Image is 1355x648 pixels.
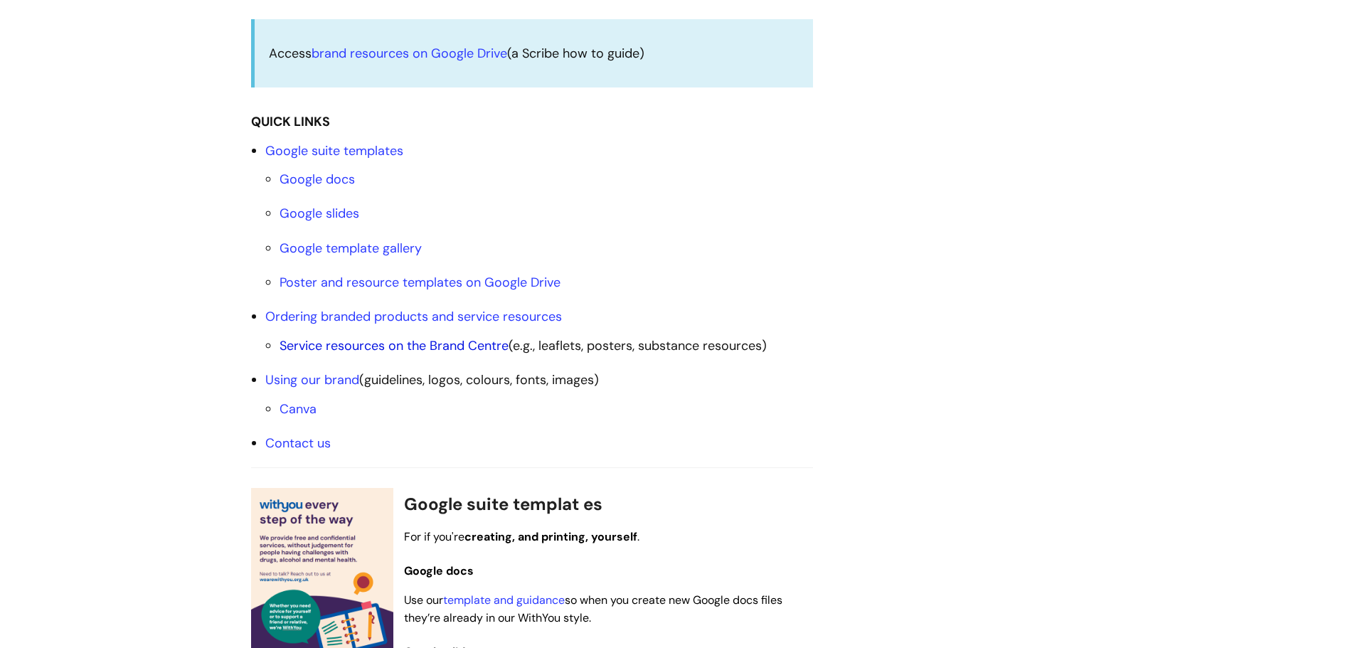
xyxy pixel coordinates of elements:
[265,368,813,420] li: (guidelines, logos, colours, fonts, images)
[280,240,422,257] a: Google template gallery
[265,142,403,159] a: Google suite templates
[251,113,330,130] strong: QUICK LINKS
[280,171,355,188] a: Google docs
[280,274,560,291] a: Poster and resource templates on Google Drive
[265,308,562,325] a: Ordering branded products and service resources
[265,435,331,452] a: Contact us
[404,529,639,544] span: For if you're .
[269,42,799,65] p: Access (a Scribe how to guide)
[312,45,507,62] a: brand resources on Google Drive
[280,400,317,418] a: Canva
[404,563,474,578] span: Google docs
[443,593,565,607] a: template and guidance
[280,205,359,222] a: Google slides
[404,493,602,515] span: Google suite templat es
[280,337,509,354] a: Service resources on the Brand Centre
[280,334,813,357] li: (e.g., leaflets, posters, substance resources)
[404,593,782,625] span: Use our so when you create new Google docs files they’re already in our WithYou style.
[265,371,359,388] a: Using our brand
[464,529,637,544] strong: creating, and printing, yourself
